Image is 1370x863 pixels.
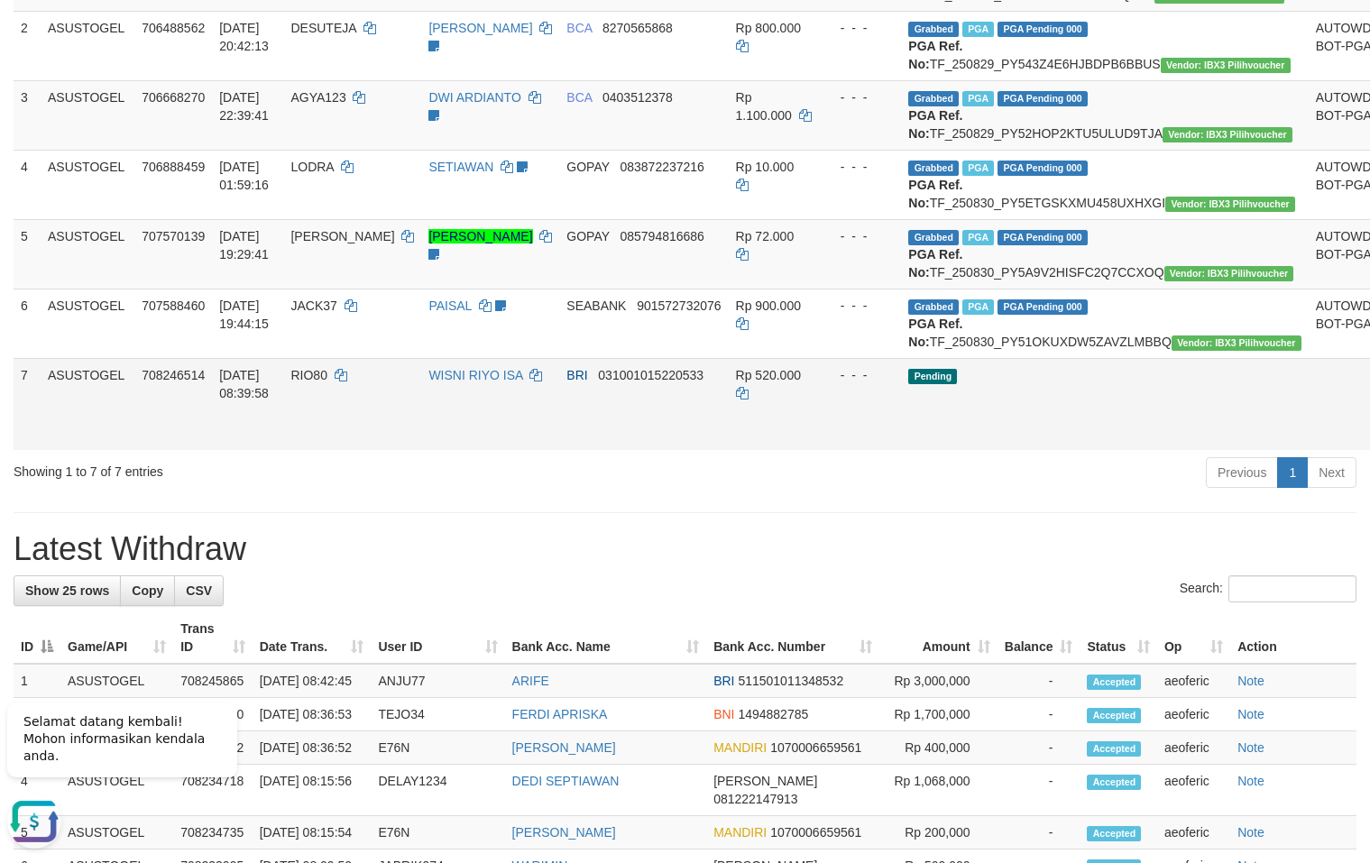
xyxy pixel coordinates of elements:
td: aeoferic [1157,816,1230,849]
span: 706488562 [142,21,205,35]
td: Rp 3,000,000 [879,664,998,698]
span: PGA Pending [998,299,1088,315]
td: ASUSTOGEL [41,80,134,150]
span: Rp 520.000 [736,368,801,382]
div: - - - [826,366,895,384]
td: - [998,664,1080,698]
td: E76N [371,816,504,849]
span: 707588460 [142,298,205,313]
td: Rp 1,700,000 [879,698,998,731]
td: TF_250830_PY5A9V2HISFC2Q7CCXOQ [901,219,1308,289]
td: aeoferic [1157,765,1230,816]
a: CSV [174,575,224,606]
span: Copy 1494882785 to clipboard [738,707,808,721]
a: DWI ARDIANTO [428,90,520,105]
span: Copy 085794816686 to clipboard [620,229,703,243]
a: PAISAL [428,298,471,313]
span: BNI [713,707,734,721]
span: [DATE] 20:42:13 [219,21,269,53]
td: Rp 1,068,000 [879,765,998,816]
td: - [998,731,1080,765]
span: PGA Pending [998,230,1088,245]
span: Copy 1070006659561 to clipboard [770,825,861,840]
td: TF_250830_PY51OKUXDW5ZAVZLMBBQ [901,289,1308,358]
a: Previous [1206,457,1278,488]
td: 3 [14,80,41,150]
span: BCA [566,21,592,35]
span: Grabbed [908,299,959,315]
span: Marked by aeophou [962,299,994,315]
a: DEDI SEPTIAWAN [512,774,620,788]
th: Game/API: activate to sort column ascending [60,612,173,664]
td: [DATE] 08:36:53 [253,698,372,731]
td: ASUSTOGEL [60,664,173,698]
span: GOPAY [566,229,609,243]
span: 706888459 [142,160,205,174]
span: GOPAY [566,160,609,174]
span: Grabbed [908,22,959,37]
td: TF_250830_PY5ETGSKXMU458UXHXGI [901,150,1308,219]
th: Status: activate to sort column ascending [1080,612,1156,664]
span: PGA Pending [998,161,1088,176]
b: PGA Ref. No: [908,317,962,349]
a: WISNI RIYO ISA [428,368,522,382]
span: BRI [566,368,587,382]
span: Vendor URL: https://payment5.1velocity.biz [1163,127,1292,142]
span: RIO80 [290,368,326,382]
span: [DATE] 08:39:58 [219,368,269,400]
td: aeoferic [1157,698,1230,731]
a: Show 25 rows [14,575,121,606]
td: 4 [14,150,41,219]
th: Bank Acc. Name: activate to sort column ascending [505,612,707,664]
span: Rp 800.000 [736,21,801,35]
span: Show 25 rows [25,583,109,598]
td: [DATE] 08:36:52 [253,731,372,765]
b: PGA Ref. No: [908,108,962,141]
span: BCA [566,90,592,105]
td: TF_250829_PY52HOP2KTU5ULUD9TJA [901,80,1308,150]
a: Next [1307,457,1356,488]
span: Vendor URL: https://payment5.1velocity.biz [1165,197,1295,212]
td: ASUSTOGEL [41,289,134,358]
span: Copy 083872237216 to clipboard [620,160,703,174]
span: Copy 0403512378 to clipboard [602,90,673,105]
span: Rp 72.000 [736,229,795,243]
span: Pending [908,369,957,384]
span: Copy 1070006659561 to clipboard [770,740,861,755]
span: PGA Pending [998,91,1088,106]
span: 708246514 [142,368,205,382]
a: Note [1237,674,1264,688]
div: Showing 1 to 7 of 7 entries [14,455,557,481]
td: ASUSTOGEL [41,358,134,450]
span: Vendor URL: https://payment5.1velocity.biz [1164,266,1294,281]
span: Copy 901572732076 to clipboard [637,298,721,313]
span: 706668270 [142,90,205,105]
th: Action [1230,612,1356,664]
span: SEABANK [566,298,626,313]
th: User ID: activate to sort column ascending [371,612,504,664]
td: TF_250829_PY543Z4E6HJBDPB6BBUS [901,11,1308,80]
td: 708245865 [173,664,253,698]
span: Marked by aeoafif [962,91,994,106]
b: PGA Ref. No: [908,178,962,210]
td: aeoferic [1157,731,1230,765]
td: 2 [14,11,41,80]
a: [PERSON_NAME] [428,21,532,35]
span: Accepted [1087,675,1141,690]
b: PGA Ref. No: [908,39,962,71]
span: [DATE] 01:59:16 [219,160,269,192]
td: 5 [14,219,41,289]
span: Marked by aeophou [962,230,994,245]
th: Bank Acc. Number: activate to sort column ascending [706,612,879,664]
a: [PERSON_NAME] [512,740,616,755]
button: Open LiveChat chat widget [7,108,61,162]
a: Note [1237,774,1264,788]
div: - - - [826,297,895,315]
h1: Latest Withdraw [14,531,1356,567]
a: SETIAWAN [428,160,493,174]
td: 1 [14,664,60,698]
span: LODRA [290,160,333,174]
th: Balance: activate to sort column ascending [998,612,1080,664]
td: ASUSTOGEL [41,219,134,289]
td: [DATE] 08:15:56 [253,765,372,816]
